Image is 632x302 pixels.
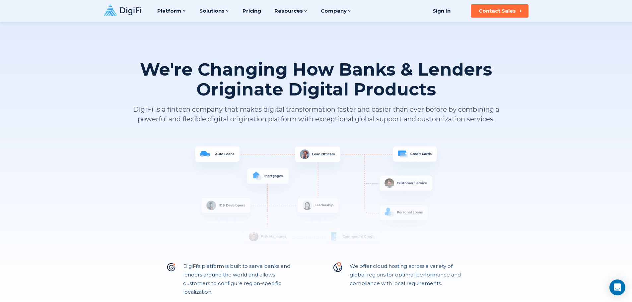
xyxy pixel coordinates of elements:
[425,4,459,18] a: Sign In
[132,60,500,99] h1: We're Changing How Banks & Lenders Originate Digital Products
[183,262,300,296] p: DigiFi’s platform is built to serve banks and lenders around the world and allows customers to co...
[479,8,516,14] div: Contact Sales
[471,4,528,18] button: Contact Sales
[132,105,500,124] p: DigiFi is a fintech company that makes digital transformation faster and easier than ever before ...
[132,144,500,257] img: System Overview
[350,262,466,296] p: We offer cloud hosting across a variety of global regions for optimal performance and compliance ...
[609,279,625,295] div: Open Intercom Messenger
